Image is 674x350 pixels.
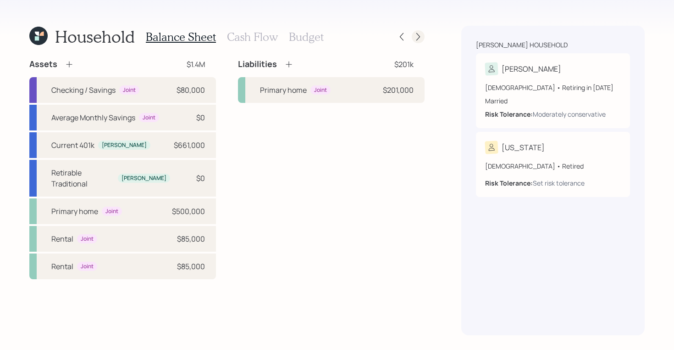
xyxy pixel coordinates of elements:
[105,208,118,215] div: Joint
[187,59,205,70] div: $1.4M
[394,59,414,70] div: $201k
[196,112,205,123] div: $0
[81,263,94,271] div: Joint
[289,30,324,44] h3: Budget
[174,140,205,151] div: $661,000
[383,85,414,96] div: $201,000
[238,59,277,69] h4: Liabilities
[123,86,136,94] div: Joint
[143,114,155,122] div: Joint
[146,30,216,44] h3: Balance Sheet
[51,233,73,244] div: Rental
[51,167,114,189] div: Retirable Traditional
[485,83,621,92] div: [DEMOGRAPHIC_DATA] • Retiring in [DATE]
[177,233,205,244] div: $85,000
[51,112,135,123] div: Average Monthly Savings
[476,40,568,50] div: [PERSON_NAME] household
[485,96,621,106] div: Married
[485,110,533,119] b: Risk Tolerance:
[51,206,98,217] div: Primary home
[51,140,94,151] div: Current 401k
[533,109,606,119] div: Moderately conservative
[314,86,327,94] div: Joint
[485,179,533,187] b: Risk Tolerance:
[51,85,116,96] div: Checking / Savings
[29,59,57,69] h4: Assets
[81,235,94,243] div: Joint
[502,63,561,74] div: [PERSON_NAME]
[122,175,166,182] div: [PERSON_NAME]
[533,178,585,188] div: Set risk tolerance
[51,261,73,272] div: Rental
[485,161,621,171] div: [DEMOGRAPHIC_DATA] • Retired
[196,173,205,184] div: $0
[177,261,205,272] div: $85,000
[227,30,278,44] h3: Cash Flow
[177,85,205,96] div: $80,000
[502,142,545,153] div: [US_STATE]
[55,27,135,46] h1: Household
[102,141,147,149] div: [PERSON_NAME]
[260,85,307,96] div: Primary home
[172,206,205,217] div: $500,000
